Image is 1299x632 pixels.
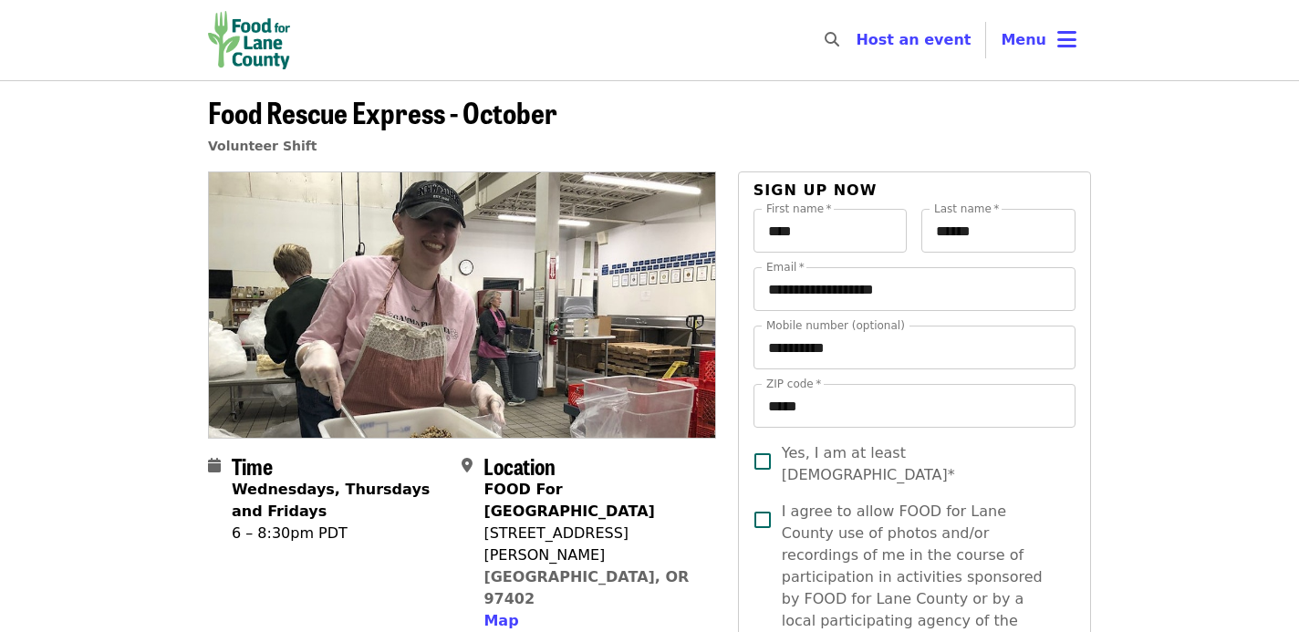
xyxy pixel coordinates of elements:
[1001,31,1046,48] span: Menu
[753,326,1076,369] input: Mobile number (optional)
[232,523,447,544] div: 6 – 8:30pm PDT
[483,450,556,482] span: Location
[232,450,273,482] span: Time
[766,203,832,214] label: First name
[1057,26,1076,53] i: bars icon
[208,457,221,474] i: calendar icon
[208,139,317,153] a: Volunteer Shift
[850,18,865,62] input: Search
[766,320,905,331] label: Mobile number (optional)
[483,612,518,629] span: Map
[753,209,908,253] input: First name
[208,11,290,69] img: Food for Lane County - Home
[208,90,557,133] span: Food Rescue Express - October
[232,481,430,520] strong: Wednesdays, Thursdays and Fridays
[921,209,1076,253] input: Last name
[483,523,701,566] div: [STREET_ADDRESS][PERSON_NAME]
[209,172,715,437] img: Food Rescue Express - October organized by Food for Lane County
[782,442,1061,486] span: Yes, I am at least [DEMOGRAPHIC_DATA]*
[483,568,689,607] a: [GEOGRAPHIC_DATA], OR 97402
[856,31,971,48] a: Host an event
[483,481,654,520] strong: FOOD For [GEOGRAPHIC_DATA]
[934,203,999,214] label: Last name
[825,31,839,48] i: search icon
[462,457,473,474] i: map-marker-alt icon
[986,18,1091,62] button: Toggle account menu
[753,267,1076,311] input: Email
[483,610,518,632] button: Map
[766,262,805,273] label: Email
[753,384,1076,428] input: ZIP code
[753,181,878,199] span: Sign up now
[766,378,821,389] label: ZIP code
